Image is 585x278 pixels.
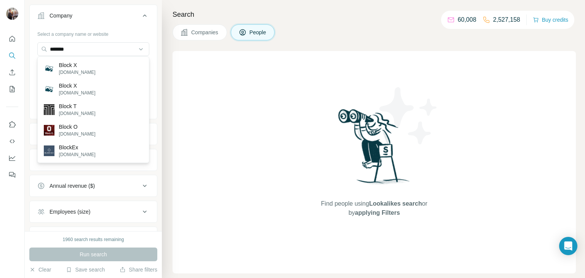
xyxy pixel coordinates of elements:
[59,110,96,117] p: [DOMAIN_NAME]
[44,104,54,115] img: Block T
[59,102,96,110] p: Block T
[50,182,95,190] div: Annual revenue ($)
[458,15,476,24] p: 60,008
[29,266,51,273] button: Clear
[30,151,157,169] button: HQ location
[6,32,18,46] button: Quick start
[44,84,54,94] img: Block X
[249,29,267,36] span: People
[59,61,96,69] p: Block X
[369,200,422,207] span: Lookalikes search
[59,89,96,96] p: [DOMAIN_NAME]
[44,63,54,74] img: Block X
[493,15,520,24] p: 2,527,158
[30,228,157,247] button: Technologies
[313,199,435,217] span: Find people using or by
[30,203,157,221] button: Employees (size)
[44,125,54,136] img: Block O
[63,236,124,243] div: 1960 search results remaining
[355,209,400,216] span: applying Filters
[374,81,443,150] img: Surfe Illustration - Stars
[6,168,18,182] button: Feedback
[191,29,219,36] span: Companies
[50,208,90,216] div: Employees (size)
[6,118,18,131] button: Use Surfe on LinkedIn
[120,266,157,273] button: Share filters
[30,6,157,28] button: Company
[59,151,96,158] p: [DOMAIN_NAME]
[59,131,96,137] p: [DOMAIN_NAME]
[335,107,414,192] img: Surfe Illustration - Woman searching with binoculars
[6,66,18,79] button: Enrich CSV
[30,177,157,195] button: Annual revenue ($)
[6,151,18,165] button: Dashboard
[173,9,576,20] h4: Search
[44,145,54,156] img: BlockEx
[6,8,18,20] img: Avatar
[59,69,96,76] p: [DOMAIN_NAME]
[59,82,96,89] p: Block X
[533,14,568,25] button: Buy credits
[6,82,18,96] button: My lists
[50,12,72,19] div: Company
[6,134,18,148] button: Use Surfe API
[59,123,96,131] p: Block O
[66,266,105,273] button: Save search
[37,28,149,38] div: Select a company name or website
[6,49,18,62] button: Search
[59,144,96,151] p: BlockEx
[559,237,577,255] div: Open Intercom Messenger
[30,125,157,143] button: Industry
